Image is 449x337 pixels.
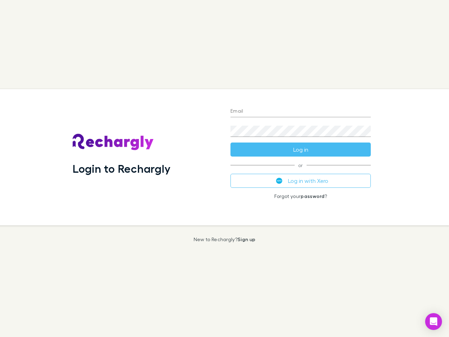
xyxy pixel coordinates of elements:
div: Open Intercom Messenger [425,313,442,330]
button: Log in with Xero [230,174,371,188]
h1: Login to Rechargly [73,162,170,175]
button: Log in [230,143,371,157]
img: Rechargly's Logo [73,134,154,151]
a: password [301,193,324,199]
p: Forgot your ? [230,193,371,199]
p: New to Rechargly? [194,237,256,242]
img: Xero's logo [276,178,282,184]
a: Sign up [237,236,255,242]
